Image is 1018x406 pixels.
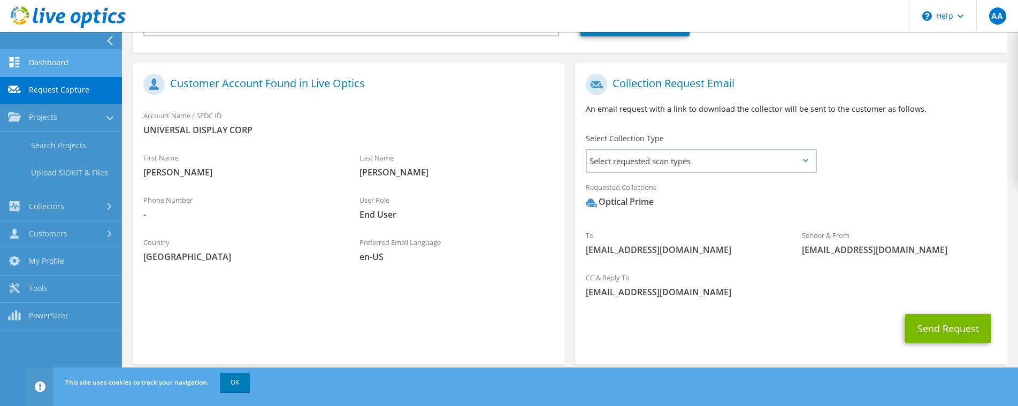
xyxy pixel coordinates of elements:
div: Preferred Email Language [349,231,565,268]
span: en-US [359,251,554,263]
span: [GEOGRAPHIC_DATA] [143,251,338,263]
p: An email request with a link to download the collector will be sent to the customer as follows. [586,103,996,115]
div: Requested Collections [575,176,1007,219]
span: Select requested scan types [587,150,815,172]
a: OK [220,373,250,392]
span: [EMAIL_ADDRESS][DOMAIN_NAME] [802,244,997,256]
div: CC & Reply To [575,266,1007,303]
div: User Role [349,189,565,226]
div: Sender & From [791,224,1007,261]
label: Select Collection Type [586,133,664,144]
svg: \n [922,11,932,21]
span: End User [359,209,554,220]
span: UNIVERSAL DISPLAY CORP [143,124,554,136]
div: Account Name / SFDC ID [133,104,564,141]
button: Send Request [905,314,991,343]
div: Country [133,231,349,268]
div: First Name [133,147,349,183]
h1: Customer Account Found in Live Optics [143,74,548,95]
span: This site uses cookies to track your navigation. [65,378,209,387]
span: AA [989,7,1006,25]
span: [EMAIL_ADDRESS][DOMAIN_NAME] [586,286,996,298]
h1: Collection Request Email [586,74,991,95]
div: Optical Prime [586,196,654,208]
span: [PERSON_NAME] [143,166,338,178]
span: [PERSON_NAME] [359,166,554,178]
span: - [143,209,338,220]
span: [EMAIL_ADDRESS][DOMAIN_NAME] [586,244,780,256]
div: Last Name [349,147,565,183]
div: To [575,224,791,261]
div: Phone Number [133,189,349,226]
